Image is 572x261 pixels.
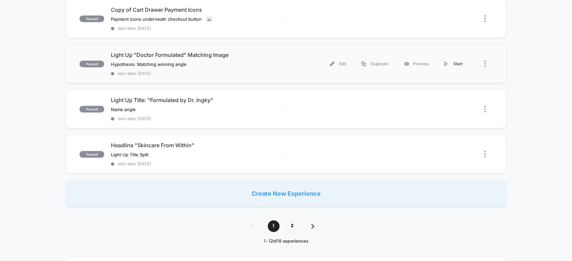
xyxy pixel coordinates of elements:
span: 1 [268,220,279,232]
img: menu [330,62,334,66]
div: Edit [322,56,354,71]
img: close [484,151,486,158]
div: Create New Experience [66,180,506,207]
span: paused [79,61,104,67]
img: close [484,60,486,67]
span: start date: [DATE] [111,71,285,76]
span: Light Up Title Split [111,152,148,157]
span: 2 [286,220,298,232]
span: paused [79,106,104,112]
span: start date: [DATE] [111,161,285,166]
img: menu [362,62,366,66]
span: paused [79,15,104,22]
div: Start [437,56,470,71]
span: Payment icons underneath checkout button [111,16,202,22]
span: Light Up "Doctor Formulated" Matching Image [111,52,285,58]
span: Headline "Skincare From Within" [111,142,285,149]
span: Copy of Cart Drawer Payment Icons [111,6,285,13]
span: Name angle [111,107,136,112]
img: menu [444,62,448,66]
span: Light Up Title: "Formulated by Dr. Ingky" [111,97,285,103]
img: pagination forward [311,224,314,229]
div: Duplicate [354,56,396,71]
span: start date: [DATE] [111,26,285,31]
img: close [484,105,486,112]
span: paused [79,151,104,158]
span: Hypothesis: Matching winning angle [111,62,187,67]
span: start date: [DATE] [111,116,285,121]
img: close [484,15,486,22]
div: 1 - 12 of 18 experiences [245,239,328,244]
div: Preview [396,56,437,71]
